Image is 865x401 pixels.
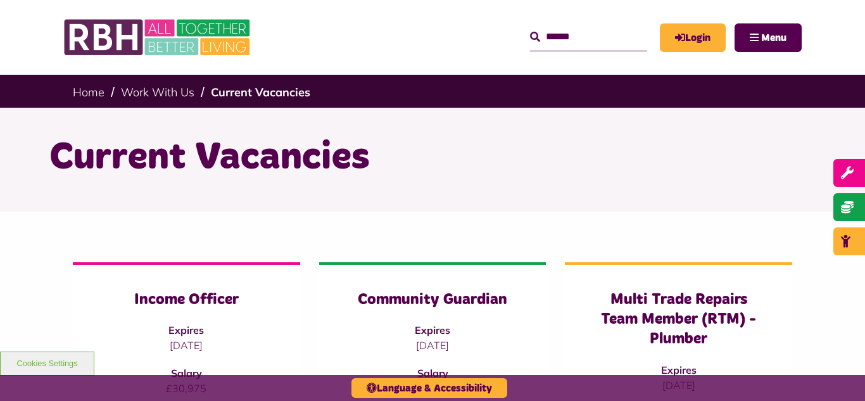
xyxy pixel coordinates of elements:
p: [DATE] [98,338,275,353]
h3: Community Guardian [344,290,521,310]
strong: Expires [661,364,697,376]
button: Language & Accessibility [351,378,507,398]
strong: Salary [417,367,448,379]
strong: Expires [168,324,204,336]
a: MyRBH [660,23,726,52]
h1: Current Vacancies [49,133,816,182]
button: Navigation [735,23,802,52]
span: Menu [761,33,786,43]
h3: Multi Trade Repairs Team Member (RTM) - Plumber [590,290,767,350]
a: Work With Us [121,85,194,99]
iframe: Netcall Web Assistant for live chat [808,344,865,401]
a: Home [73,85,104,99]
strong: Expires [415,324,450,336]
h3: Income Officer [98,290,275,310]
p: [DATE] [344,338,521,353]
a: Current Vacancies [211,85,310,99]
img: RBH [63,13,253,62]
strong: Salary [171,367,202,379]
